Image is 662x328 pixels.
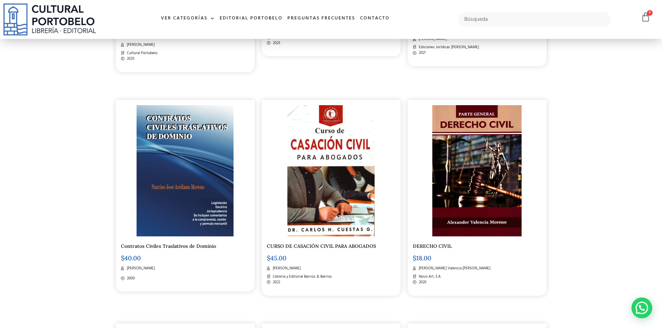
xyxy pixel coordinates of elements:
[432,105,522,236] img: img20240412_11031571
[417,50,426,56] span: 2021
[647,10,653,16] span: 0
[158,11,217,26] a: Ver Categorías
[267,254,270,262] span: $
[217,11,285,26] a: Editorial Portobelo
[417,274,441,280] span: Novo Art, S.A
[271,266,301,271] span: [PERSON_NAME]
[417,44,479,50] span: Ediciones Jurídicas [PERSON_NAME]
[125,42,155,48] span: [PERSON_NAME]
[413,243,452,249] a: DERECHO CIVIL
[417,36,447,42] span: [PERSON_NAME]
[271,279,280,285] span: 2022
[267,243,376,249] a: CURSO DE CASACIÓN CIVIL PARA ABOGADOS
[417,266,490,271] span: [PERSON_NAME] Valencia [PERSON_NAME]
[125,266,155,271] span: [PERSON_NAME]
[125,276,135,281] span: 2009
[267,254,286,262] bdi: 45.00
[458,12,611,27] input: Búsqueda
[358,11,392,26] a: Contacto
[121,254,124,262] span: $
[125,56,134,62] span: 2025
[121,254,141,262] bdi: 40.00
[271,40,280,46] span: 2025
[121,243,216,249] a: Contratos Civiles Traslativos de Dominio
[641,12,651,22] a: 0
[137,105,234,236] img: contratos-civiles-arellano.png
[413,254,431,262] bdi: 18.00
[285,11,358,26] a: Preguntas frecuentes
[287,105,375,236] img: img20231012_09073774
[413,254,416,262] span: $
[417,279,426,285] span: 2020
[271,274,332,280] span: Librería y Editorial Barrios & Barrios
[125,50,157,56] span: Cultural Portobelo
